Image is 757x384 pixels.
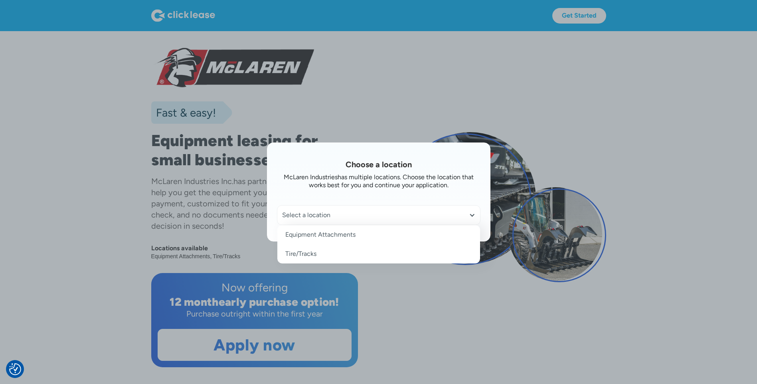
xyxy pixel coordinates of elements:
div: Select a location [277,206,480,225]
a: Equipment Attachments [277,225,480,244]
div: has multiple locations. Choose the location that works best for you and continue your application. [309,173,474,189]
h1: Choose a location [277,159,480,170]
div: McLaren Industries [284,173,338,181]
a: Tire/Tracks [277,244,480,263]
nav: Select a location [277,225,480,263]
div: Select a location [282,211,475,219]
img: Revisit consent button [9,363,21,375]
button: Consent Preferences [9,363,21,375]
